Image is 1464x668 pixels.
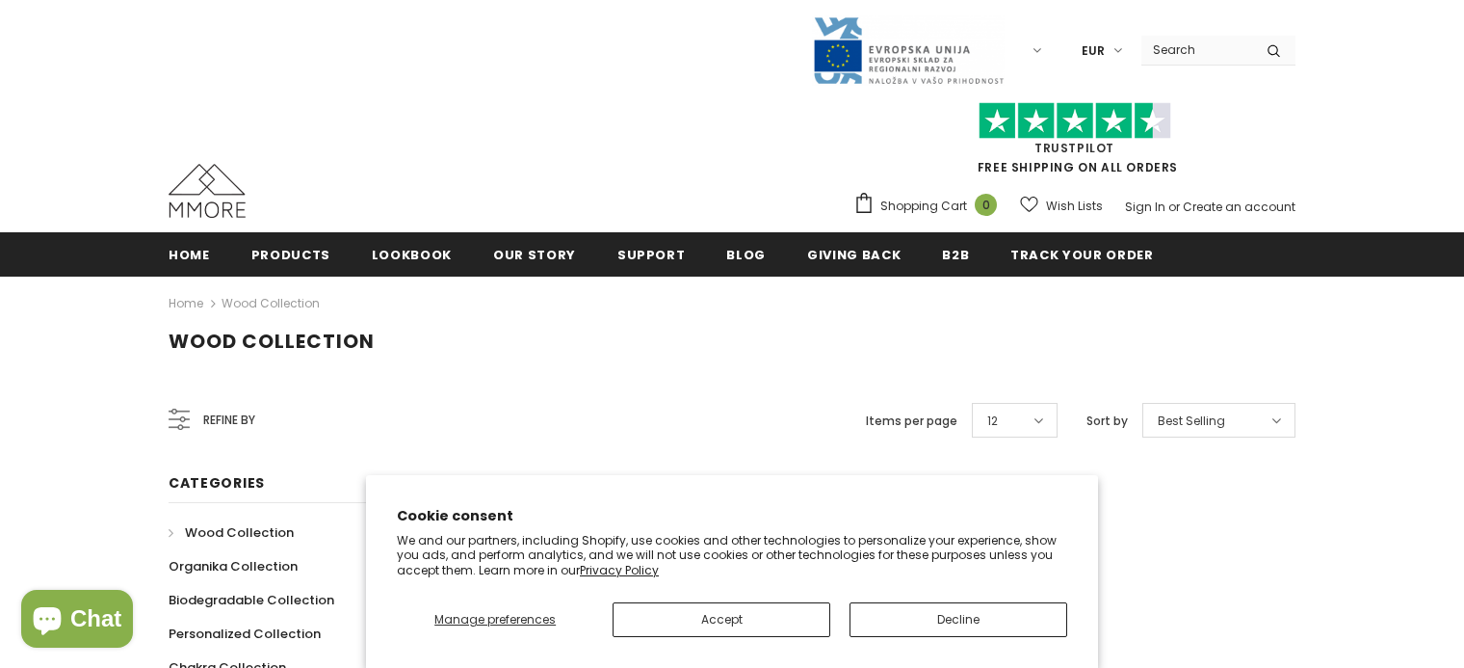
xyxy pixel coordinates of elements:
a: Sign In [1125,199,1165,215]
span: FREE SHIPPING ON ALL ORDERS [853,111,1295,175]
label: Items per page [866,412,957,431]
span: Best Selling [1158,412,1225,431]
p: We and our partners, including Shopify, use cookies and other technologies to personalize your ex... [397,533,1067,578]
a: Products [251,232,330,276]
span: B2B [942,246,969,264]
span: Home [169,246,210,264]
button: Decline [850,602,1067,637]
a: Create an account [1183,199,1295,215]
input: Search Site [1141,36,1252,64]
a: Organika Collection [169,549,298,583]
span: Our Story [493,246,576,264]
span: Blog [726,246,766,264]
span: Lookbook [372,246,452,264]
span: Organika Collection [169,557,298,575]
span: Personalized Collection [169,625,321,643]
span: 0 [975,194,997,216]
h2: Cookie consent [397,506,1067,526]
a: Our Story [493,232,576,276]
a: Wood Collection [222,295,320,311]
span: Track your order [1010,246,1153,264]
span: support [617,246,686,264]
span: Wood Collection [169,328,375,355]
span: Wish Lists [1046,197,1103,216]
img: Trust Pilot Stars [979,102,1171,140]
span: Giving back [807,246,901,264]
a: Giving back [807,232,901,276]
a: Privacy Policy [580,562,659,578]
a: Javni Razpis [812,41,1005,58]
span: 12 [987,412,998,431]
span: Shopping Cart [880,197,967,216]
span: EUR [1082,41,1105,61]
a: Personalized Collection [169,617,321,651]
a: Trustpilot [1034,140,1114,156]
a: Biodegradable Collection [169,583,334,617]
inbox-online-store-chat: Shopify online store chat [15,590,139,653]
label: Sort by [1086,412,1128,431]
a: Wood Collection [169,516,294,549]
a: Home [169,232,210,276]
img: MMORE Cases [169,164,246,218]
span: Products [251,246,330,264]
a: Track your order [1010,232,1153,276]
span: or [1168,199,1180,215]
span: Manage preferences [434,611,556,628]
span: Categories [169,473,265,493]
img: Javni Razpis [812,15,1005,86]
a: support [617,232,686,276]
a: Shopping Cart 0 [853,192,1006,221]
span: Wood Collection [185,523,294,542]
span: Biodegradable Collection [169,591,334,609]
a: Home [169,292,203,315]
button: Manage preferences [397,602,593,637]
a: B2B [942,232,969,276]
a: Lookbook [372,232,452,276]
button: Accept [613,602,830,637]
a: Wish Lists [1020,189,1103,223]
a: Blog [726,232,766,276]
span: Refine by [203,410,255,431]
